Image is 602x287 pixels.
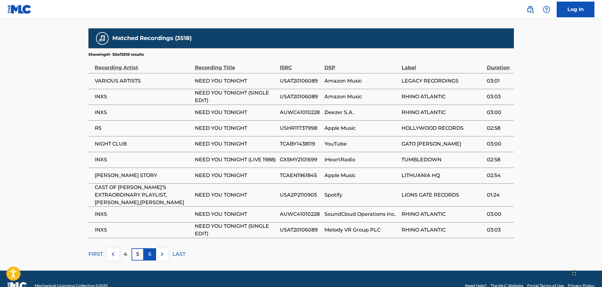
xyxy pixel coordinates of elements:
[195,140,277,148] span: NEED YOU TONIGHT
[195,57,277,72] div: Recording Title
[487,77,511,85] span: 03:01
[95,77,192,85] span: VARIOUS ARTISTS
[8,5,32,14] img: MLC Logo
[324,57,398,72] div: DSP
[487,57,511,72] div: Duration
[195,156,277,164] span: NEED YOU TONIGHT (LIVE 1988)
[402,156,483,164] span: TUMBLEDOWN
[487,210,511,218] span: 03:00
[148,250,151,258] p: 6
[487,140,511,148] span: 03:00
[195,222,277,238] span: NEED YOU TONIGHT (SINGLE EDIT)
[402,140,483,148] span: GATO [PERSON_NAME]
[109,250,117,258] img: left
[195,210,277,218] span: NEED YOU TONIGHT
[540,3,553,16] div: Help
[88,52,144,57] p: Showing 41 - 50 of 3518 results
[402,210,483,218] span: RHINO ATLANTIC
[280,109,321,116] span: AUWC41010228
[280,57,321,72] div: ISRC
[280,124,321,132] span: USHR11737998
[95,140,192,148] span: NIGHT CLUB
[487,124,511,132] span: 02:58
[487,109,511,116] span: 03:00
[324,172,398,179] span: Apple Music
[280,93,321,100] span: USAT20106089
[280,226,321,234] span: USAT20106089
[280,156,321,164] span: GX5MY2101699
[158,250,166,258] img: right
[280,140,321,148] span: TCABY1438119
[195,191,277,199] span: NEED YOU TONIGHT
[487,226,511,234] span: 03:03
[95,210,192,218] span: INXS
[543,6,550,13] img: help
[487,191,511,199] span: 01:24
[280,210,321,218] span: AUWC41010228
[280,77,321,85] span: USAT20106089
[95,226,192,234] span: INXS
[571,257,602,287] iframe: Chat Widget
[95,93,192,100] span: INXS
[487,93,511,100] span: 03:03
[402,93,483,100] span: RHINO ATLANTIC
[195,124,277,132] span: NEED YOU TONIGHT
[280,191,321,199] span: USA2P2110905
[557,2,594,17] a: Log In
[172,250,185,258] p: LAST
[324,140,398,148] span: YouTube
[487,172,511,179] span: 02:54
[402,172,483,179] span: LITHUANIA HQ
[195,77,277,85] span: NEED YOU TONIGHT
[95,156,192,164] span: INXS
[402,191,483,199] span: LIONS GATE RECORDS
[195,89,277,104] span: NEED YOU TONIGHT (SINGLE EDIT)
[324,124,398,132] span: Apple Music
[324,210,398,218] span: SoundCloud Operations Inc.
[526,6,534,13] img: search
[487,156,511,164] span: 02:58
[95,184,192,206] span: CAST OF [PERSON_NAME]’S EXTRAORDINARY PLAYLIST,[PERSON_NAME],[PERSON_NAME]
[402,77,483,85] span: LEGACY RECORDINGS
[524,3,537,16] a: Public Search
[324,93,398,100] span: Amazon Music
[195,172,277,179] span: NEED YOU TONIGHT
[95,57,192,72] div: Recording Artist
[572,263,576,282] div: Drag
[280,172,321,179] span: TCAEN1961845
[402,226,483,234] span: RHINO ATLANTIC
[95,109,192,116] span: INXS
[95,124,192,132] span: R5
[124,250,127,258] p: 4
[195,109,277,116] span: NEED YOU TONIGHT
[98,35,106,42] img: Matched Recordings
[88,250,103,258] p: FIRST
[324,191,398,199] span: Spotify
[402,57,483,72] div: Label
[402,124,483,132] span: HOLLYWOOD RECORDS
[402,109,483,116] span: RHINO ATLANTIC
[324,77,398,85] span: Amazon Music
[324,156,398,164] span: iHeartRadio
[136,250,139,258] p: 5
[324,109,398,116] span: Deezer S.A.
[112,35,192,42] h5: Matched Recordings (3518)
[95,172,192,179] span: [PERSON_NAME] STORY
[324,226,398,234] span: Melody VR Group PLC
